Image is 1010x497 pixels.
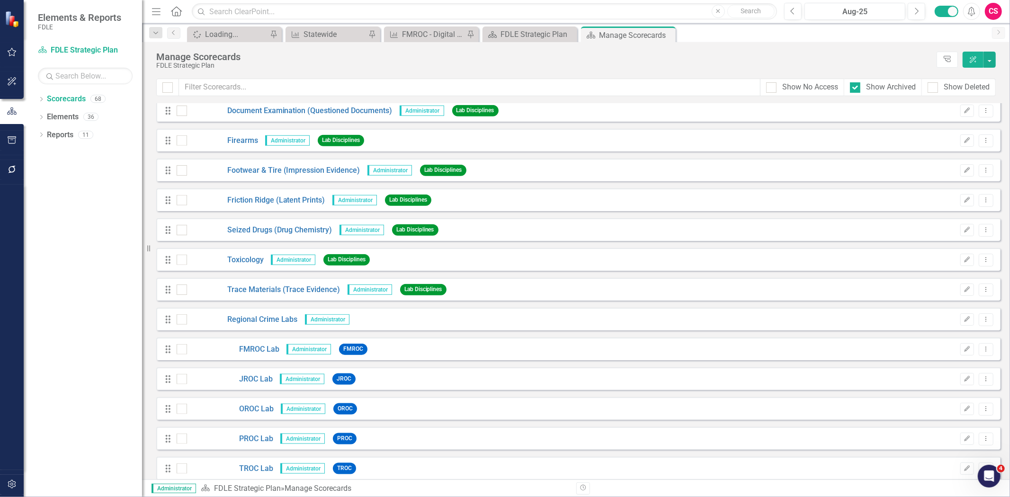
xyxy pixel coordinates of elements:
span: Administrator [271,255,315,265]
span: Lab Disciplines [318,135,364,146]
span: Administrator [286,344,331,355]
span: Administrator [305,314,349,325]
span: PROC [333,433,357,444]
a: Loading... [189,28,268,40]
input: Search Below... [38,68,133,84]
a: Seized Drugs (Drug Chemistry) [187,225,332,236]
div: Statewide [304,28,366,40]
span: Administrator [280,463,325,474]
button: Aug-25 [804,3,905,20]
div: FDLE Strategic Plan [156,62,932,69]
span: Administrator [280,374,324,384]
span: Lab Disciplines [420,165,466,176]
span: 4 [997,465,1005,472]
iframe: Intercom live chat [978,465,1001,488]
div: FMROC - Digital Forensics [402,28,465,40]
span: Administrator [332,195,377,205]
a: Document Examination (Questioned Documents) [187,106,393,116]
span: Lab Disciplines [400,284,447,295]
span: Lab Disciplines [385,195,431,205]
span: Administrator [265,135,310,146]
span: Administrator [348,284,392,295]
div: 36 [83,113,98,121]
div: Aug-25 [808,6,902,18]
span: Lab Disciplines [323,254,370,265]
span: OROC [333,403,357,414]
a: Toxicology [187,255,264,266]
button: CS [985,3,1002,20]
div: FDLE Strategic Plan [501,28,575,40]
div: Loading... [205,28,268,40]
span: Elements & Reports [38,12,121,23]
div: Manage Scorecards [599,29,673,41]
span: Lab Disciplines [452,105,499,116]
span: Administrator [280,434,325,444]
span: Search [741,7,761,15]
span: Administrator [152,484,196,493]
a: FMROC Lab [187,344,279,355]
div: Show Deleted [944,82,990,93]
a: Scorecards [47,94,86,105]
a: PROC Lab [187,434,273,444]
a: Firearms [187,135,258,146]
span: Administrator [281,404,325,414]
div: 68 [90,95,106,103]
a: FMROC - Digital Forensics [386,28,465,40]
a: Reports [47,130,73,141]
img: ClearPoint Strategy [5,10,21,27]
span: JROC [332,373,356,384]
span: FMROC [339,344,367,355]
a: Elements [47,112,79,123]
a: FDLE Strategic Plan [485,28,575,40]
div: Manage Scorecards [156,52,932,62]
button: Search [727,5,775,18]
span: Administrator [400,106,444,116]
input: Filter Scorecards... [179,79,760,96]
a: FDLE Strategic Plan [38,45,133,56]
a: Friction Ridge (Latent Prints) [187,195,325,206]
a: Regional Crime Labs [187,314,298,325]
span: Administrator [340,225,384,235]
a: OROC Lab [187,404,274,415]
a: JROC Lab [187,374,273,385]
div: 11 [78,131,93,139]
span: TROC [333,463,356,474]
div: Show No Access [782,82,838,93]
a: TROC Lab [187,463,273,474]
div: » Manage Scorecards [201,483,569,494]
span: Administrator [367,165,412,176]
input: Search ClearPoint... [192,3,777,20]
div: Show Archived [866,82,916,93]
a: FDLE Strategic Plan [214,484,281,493]
small: FDLE [38,23,121,31]
a: Statewide [288,28,366,40]
a: Footwear & Tire (Impression Evidence) [187,165,360,176]
a: Trace Materials (Trace Evidence) [187,284,340,295]
span: Lab Disciplines [392,224,438,235]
